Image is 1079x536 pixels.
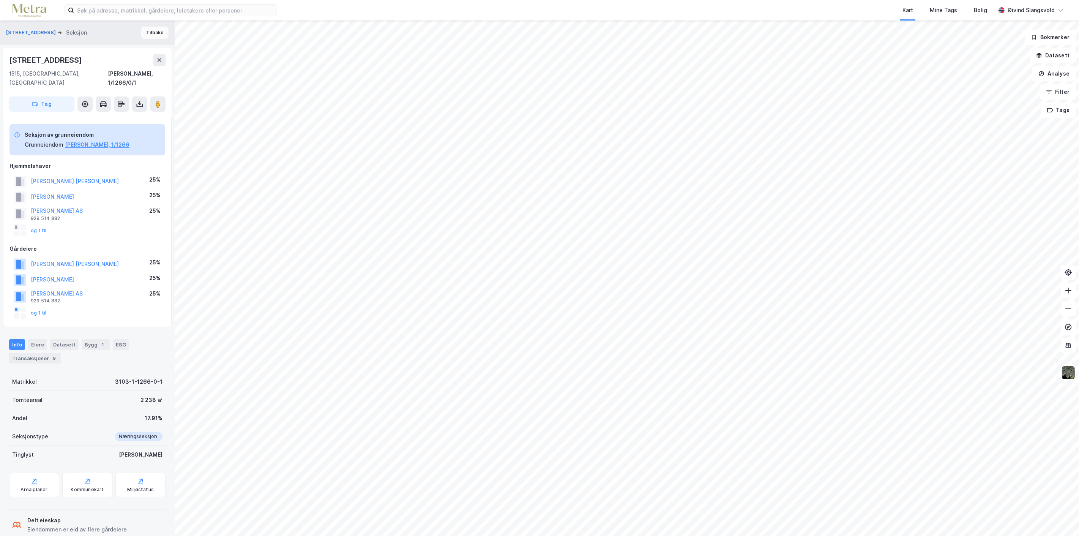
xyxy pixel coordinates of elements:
div: Gårdeiere [9,244,165,253]
div: Info [9,339,25,350]
div: 17.91% [145,414,162,423]
button: Tags [1041,103,1076,118]
div: Eiere [28,339,47,350]
div: Transaksjoner [9,353,61,364]
div: 25% [149,191,161,200]
div: 929 514 882 [31,298,60,304]
div: Kommunekart [71,487,104,493]
div: 25% [149,258,161,267]
div: Seksjon [66,28,87,37]
div: Kontrollprogram for chat [1041,500,1079,536]
button: Tag [9,96,74,112]
div: Kart [902,6,913,15]
div: Grunneiendom [25,140,63,149]
div: Seksjon av grunneiendom [25,130,129,139]
div: 25% [149,274,161,283]
div: Bygg [82,339,110,350]
div: Hjemmelshaver [9,161,165,171]
div: Mine Tags [930,6,957,15]
button: Tilbake [141,27,169,39]
button: [PERSON_NAME], 1/1266 [65,140,129,149]
button: Datasett [1030,48,1076,63]
img: metra-logo.256734c3b2bbffee19d4.png [12,4,46,17]
div: 3103-1-1266-0-1 [115,377,162,386]
button: [STREET_ADDRESS] [6,29,57,36]
div: Matrikkel [12,377,37,386]
div: Datasett [50,339,79,350]
div: Øivind Slangsvold [1008,6,1055,15]
div: 9 [50,354,58,362]
div: ESG [113,339,129,350]
div: 929 514 882 [31,215,60,221]
div: Bolig [974,6,987,15]
div: 2 238 ㎡ [140,395,162,405]
div: 1515, [GEOGRAPHIC_DATA], [GEOGRAPHIC_DATA] [9,69,108,87]
div: [STREET_ADDRESS] [9,54,84,66]
div: Tinglyst [12,450,34,459]
div: 1 [99,341,107,348]
button: Analyse [1032,66,1076,81]
img: 9k= [1061,365,1076,380]
div: [PERSON_NAME] [119,450,162,459]
div: Tomteareal [12,395,43,405]
div: [PERSON_NAME], 1/1266/0/1 [108,69,166,87]
div: 25% [149,289,161,298]
div: Andel [12,414,27,423]
div: 25% [149,206,161,215]
div: Seksjonstype [12,432,48,441]
div: Miljøstatus [127,487,154,493]
div: Delt eieskap [27,516,127,525]
div: Eiendommen er eid av flere gårdeiere [27,525,127,534]
button: Bokmerker [1025,30,1076,45]
div: 25% [149,175,161,184]
input: Søk på adresse, matrikkel, gårdeiere, leietakere eller personer [74,5,277,16]
button: Filter [1040,84,1076,100]
iframe: Chat Widget [1041,500,1079,536]
div: Arealplaner [21,487,47,493]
